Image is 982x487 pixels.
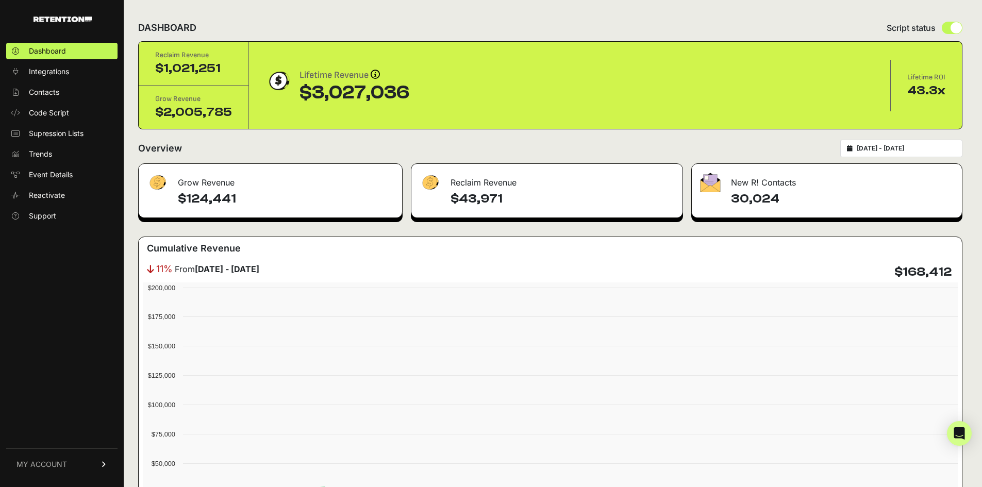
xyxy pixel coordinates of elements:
text: $150,000 [148,342,175,350]
a: Event Details [6,166,118,183]
h2: DASHBOARD [138,21,196,35]
text: $175,000 [148,313,175,321]
h3: Cumulative Revenue [147,241,241,256]
span: Event Details [29,170,73,180]
text: $50,000 [152,460,175,467]
img: fa-dollar-13500eef13a19c4ab2b9ed9ad552e47b0d9fc28b02b83b90ba0e00f96d6372e9.png [420,173,440,193]
span: Code Script [29,108,69,118]
span: Reactivate [29,190,65,200]
span: Integrations [29,66,69,77]
h4: $124,441 [178,191,394,207]
div: $2,005,785 [155,104,232,121]
span: 11% [156,262,173,276]
a: Support [6,208,118,224]
span: Script status [887,22,936,34]
img: Retention.com [34,16,92,22]
div: Lifetime Revenue [299,68,409,82]
div: $1,021,251 [155,60,232,77]
a: Integrations [6,63,118,80]
h2: Overview [138,141,182,156]
a: MY ACCOUNT [6,448,118,480]
text: $75,000 [152,430,175,438]
a: Supression Lists [6,125,118,142]
div: Lifetime ROI [907,72,945,82]
text: $100,000 [148,401,175,409]
div: 43.3x [907,82,945,99]
a: Dashboard [6,43,118,59]
img: fa-envelope-19ae18322b30453b285274b1b8af3d052b27d846a4fbe8435d1a52b978f639a2.png [700,173,721,192]
span: Trends [29,149,52,159]
text: $200,000 [148,284,175,292]
a: Reactivate [6,187,118,204]
a: Contacts [6,84,118,100]
strong: [DATE] - [DATE] [195,264,259,274]
div: Reclaim Revenue [411,164,683,195]
text: $125,000 [148,372,175,379]
h4: $43,971 [451,191,674,207]
h4: 30,024 [731,191,954,207]
div: Grow Revenue [139,164,402,195]
div: Open Intercom Messenger [947,421,972,446]
div: Reclaim Revenue [155,50,232,60]
div: New R! Contacts [692,164,962,195]
h4: $168,412 [894,264,952,280]
span: MY ACCOUNT [16,459,67,469]
img: dollar-coin-05c43ed7efb7bc0c12610022525b4bbbb207c7efeef5aecc26f025e68dcafac9.png [265,68,291,94]
a: Code Script [6,105,118,121]
span: Dashboard [29,46,66,56]
div: $3,027,036 [299,82,409,103]
span: Contacts [29,87,59,97]
a: Trends [6,146,118,162]
span: From [175,263,259,275]
span: Support [29,211,56,221]
span: Supression Lists [29,128,84,139]
img: fa-dollar-13500eef13a19c4ab2b9ed9ad552e47b0d9fc28b02b83b90ba0e00f96d6372e9.png [147,173,168,193]
div: Grow Revenue [155,94,232,104]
